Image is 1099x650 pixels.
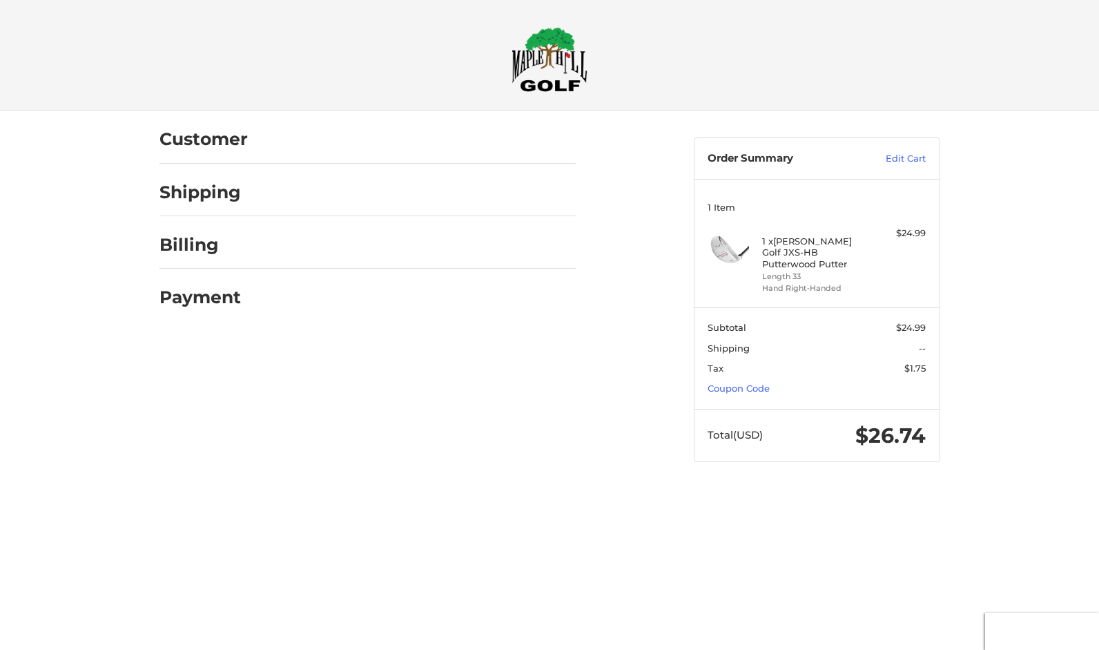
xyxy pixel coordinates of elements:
[159,234,240,256] h2: Billing
[762,236,868,269] h4: 1 x [PERSON_NAME] Golf JXS-HB Putterwood Putter
[985,613,1099,650] iframe: Google Customer Reviews
[919,343,926,354] span: --
[856,152,926,166] a: Edit Cart
[708,383,770,394] a: Coupon Code
[855,423,926,448] span: $26.74
[762,283,868,294] li: Hand Right-Handed
[159,182,241,203] h2: Shipping
[708,343,750,354] span: Shipping
[896,322,926,333] span: $24.99
[159,128,248,150] h2: Customer
[708,152,856,166] h3: Order Summary
[512,27,587,92] img: Maple Hill Golf
[708,202,926,213] h3: 1 Item
[904,363,926,374] span: $1.75
[708,363,723,374] span: Tax
[762,271,868,283] li: Length 33
[708,428,763,441] span: Total (USD)
[708,322,746,333] span: Subtotal
[871,227,926,240] div: $24.99
[159,287,241,308] h2: Payment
